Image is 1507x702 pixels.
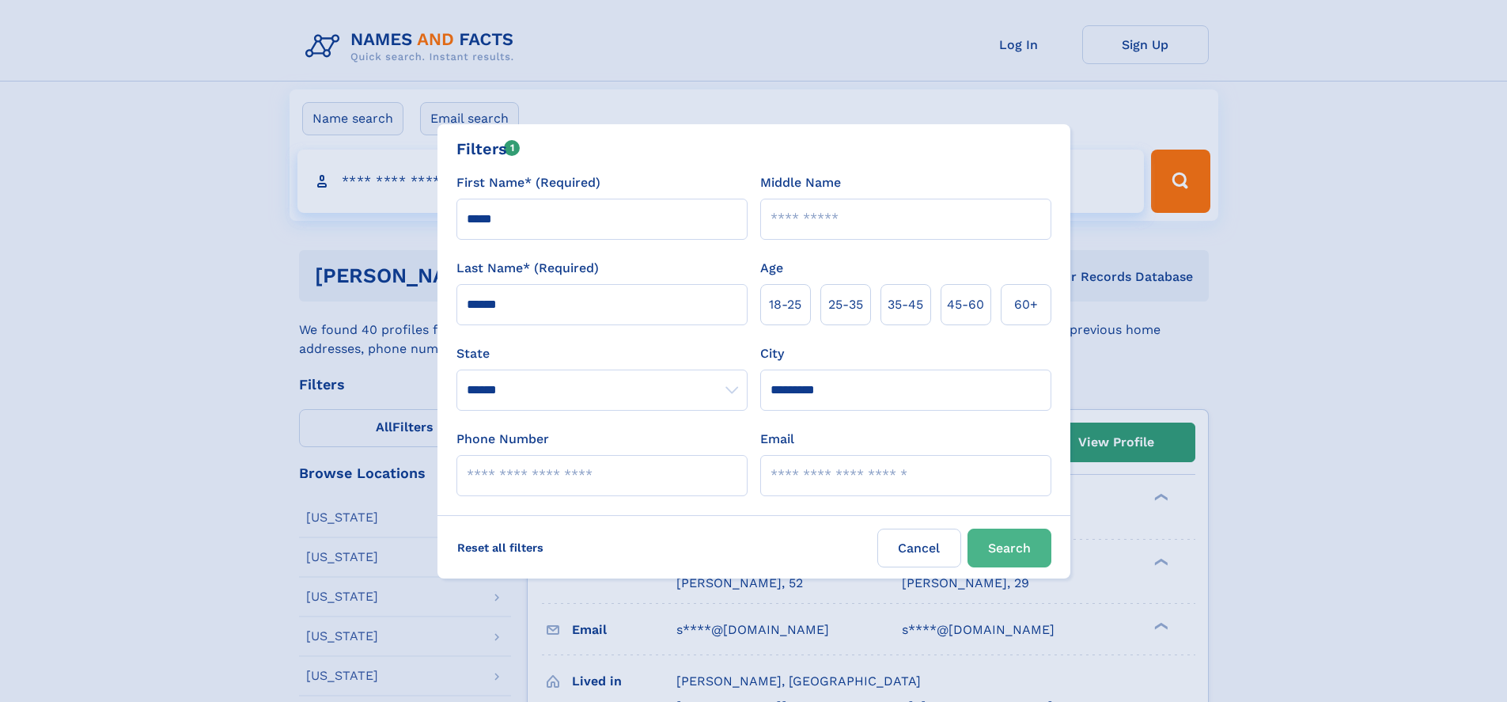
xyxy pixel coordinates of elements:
[1014,295,1038,314] span: 60+
[456,173,600,192] label: First Name* (Required)
[967,529,1051,567] button: Search
[947,295,984,314] span: 45‑60
[877,529,961,567] label: Cancel
[760,173,841,192] label: Middle Name
[760,344,784,363] label: City
[456,259,599,278] label: Last Name* (Required)
[769,295,801,314] span: 18‑25
[828,295,863,314] span: 25‑35
[456,430,549,449] label: Phone Number
[888,295,923,314] span: 35‑45
[456,137,521,161] div: Filters
[447,529,554,567] label: Reset all filters
[760,430,794,449] label: Email
[760,259,783,278] label: Age
[456,344,748,363] label: State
